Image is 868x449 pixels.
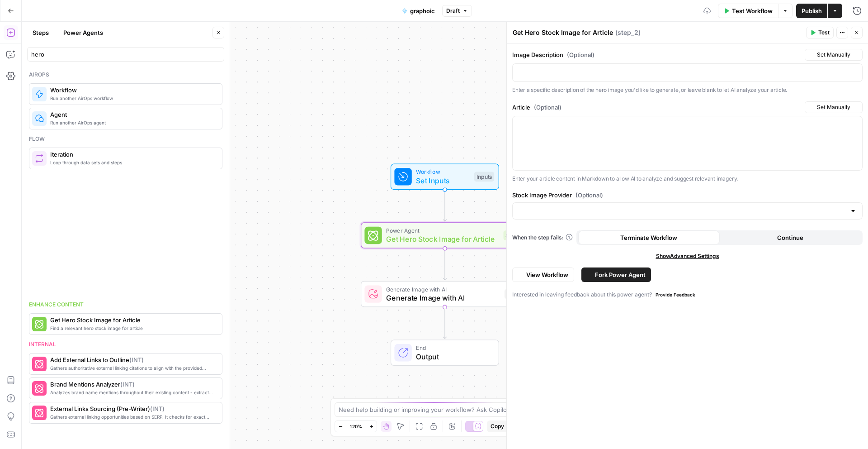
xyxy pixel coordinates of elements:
[29,135,222,143] div: Flow
[512,191,863,200] label: Stock Image Provider
[386,234,499,244] span: Get Hero Stock Image for Article
[150,405,165,412] span: ( INT )
[512,234,573,242] a: When the step fails:
[718,4,778,18] button: Test Workflow
[817,51,850,59] span: Set Manually
[386,285,500,293] span: Generate Image with AI
[29,301,222,309] div: Enhance content
[491,422,504,430] span: Copy
[416,167,470,176] span: Workflow
[615,28,641,37] span: ( step_2 )
[396,4,440,18] button: graphoic
[487,420,508,432] button: Copy
[416,175,470,186] span: Set Inputs
[802,6,822,15] span: Publish
[512,50,801,59] label: Image Description
[805,101,863,113] button: Set Manually
[656,291,695,298] span: Provide Feedback
[50,325,215,332] span: Find a relevant hero stock image for article
[581,267,651,282] button: Fork Power Agent
[817,103,850,111] span: Set Manually
[129,356,144,363] span: ( INT )
[656,252,719,260] span: Show Advanced Settings
[443,307,446,339] g: Edge from step_1 to end
[410,6,435,15] span: graphoic
[50,95,215,102] span: Run another AirOps workflow
[361,339,529,366] div: EndOutput
[58,25,108,40] button: Power Agents
[29,71,222,79] div: Airops
[512,267,574,282] button: View Workflow
[576,191,603,200] span: (Optional)
[50,380,215,389] span: Brand Mentions Analyzer
[512,289,863,300] div: Interested in leaving feedback about this power agent?
[50,315,215,325] span: Get Hero Stock Image for Article
[50,86,215,95] span: Workflow
[27,25,54,40] button: Steps
[31,50,220,59] input: Search steps
[652,289,699,300] button: Provide Feedback
[416,351,490,362] span: Output
[442,5,472,17] button: Draft
[512,86,863,95] p: Enter a specific description of the hero image you'd like to generate, or leave blank to let AI a...
[805,49,863,61] button: Set Manually
[386,226,499,235] span: Power Agent
[29,340,222,349] div: Internal
[777,233,803,242] span: Continue
[796,4,827,18] button: Publish
[534,103,561,112] span: (Optional)
[361,164,529,190] div: WorkflowSet InputsInputs
[50,364,215,372] span: Gathers authoritative external linking citations to align with the provided Outline.
[120,381,135,388] span: ( INT )
[386,292,500,303] span: Generate Image with AI
[50,355,215,364] span: Add External Links to Outline
[513,28,613,37] textarea: Get Hero Stock Image for Article
[818,29,830,37] span: Test
[50,110,215,119] span: Agent
[416,344,490,352] span: End
[732,6,773,15] span: Test Workflow
[526,270,568,279] span: View Workflow
[512,103,801,112] label: Article
[720,230,861,245] button: Continue
[50,404,215,413] span: External Links Sourcing (Pre-Writer)
[443,248,446,280] g: Edge from step_2 to step_1
[361,281,529,307] div: Generate Image with AIGenerate Image with AIStep 1
[595,270,646,279] span: Fork Power Agent
[512,174,863,183] p: Enter your article content in Markdown to allow AI to analyze and suggest relevant imagery.
[50,150,215,159] span: Iteration
[567,50,594,59] span: (Optional)
[50,389,215,396] span: Analyzes brand name mentions throughout their existing content - extracts patterns, frequency.
[50,413,215,420] span: Gathers external linking opportunities based on SERP. It checks for exact accuracy and relevance.
[50,159,215,166] span: Loop through data sets and steps
[806,27,834,38] button: Test
[349,423,362,430] span: 120%
[474,172,494,182] div: Inputs
[620,233,677,242] span: Terminate Workflow
[50,119,215,126] span: Run another AirOps agent
[361,222,529,248] div: Power AgentGet Hero Stock Image for ArticleStep 2
[446,7,460,15] span: Draft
